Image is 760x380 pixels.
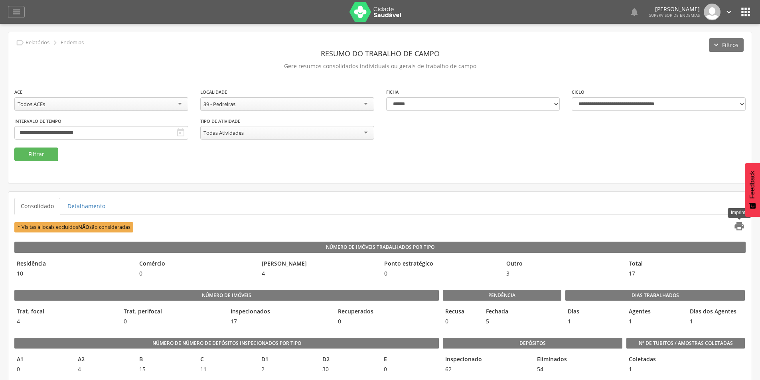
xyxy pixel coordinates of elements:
[626,260,745,269] legend: Total
[320,355,377,364] legend: D2
[14,355,71,364] legend: A1
[484,307,520,317] legend: Fechada
[626,317,683,325] span: 1
[121,307,224,317] legend: Trat. perifocal
[78,224,89,230] b: NÃO
[61,39,84,46] p: Endemias
[14,118,61,124] label: Intervalo de Tempo
[8,6,25,18] a: 
[630,4,639,20] a: 
[687,317,744,325] span: 1
[382,260,500,269] legend: Ponto estratégico
[626,307,683,317] legend: Agentes
[649,12,700,18] span: Supervisor de Endemias
[14,260,133,269] legend: Residência
[381,355,438,364] legend: E
[535,365,622,373] span: 54
[14,338,439,349] legend: Número de Número de Depósitos Inspecionados por Tipo
[176,128,186,138] i: 
[61,198,112,215] a: Detalhamento
[504,270,622,278] span: 3
[198,355,255,364] legend: C
[443,365,531,373] span: 62
[745,163,760,217] button: Feedback - Mostrar pesquisa
[228,307,331,317] legend: Inspecionados
[14,290,439,301] legend: Número de imóveis
[724,4,733,20] a: 
[259,365,316,373] span: 2
[121,317,224,325] span: 0
[12,7,21,17] i: 
[739,6,752,18] i: 
[626,355,633,364] legend: Coletadas
[14,317,117,325] span: 4
[443,317,480,325] span: 0
[626,338,745,349] legend: Nº de Tubitos / Amostras coletadas
[382,270,500,278] span: 0
[336,307,438,317] legend: Recuperados
[14,307,117,317] legend: Trat. focal
[200,118,240,124] label: Tipo de Atividade
[75,365,132,373] span: 4
[535,355,622,364] legend: Eliminados
[565,317,622,325] span: 1
[484,317,520,325] span: 5
[14,242,746,253] legend: Número de Imóveis Trabalhados por Tipo
[504,260,622,269] legend: Outro
[51,38,59,47] i: 
[626,365,633,373] span: 1
[14,270,133,278] span: 10
[565,290,745,301] legend: Dias Trabalhados
[259,270,378,278] span: 4
[14,61,746,72] p: Gere resumos consolidados individuais ou gerais de trabalho de campo
[137,355,194,364] legend: B
[734,221,745,232] i: 
[649,6,700,12] p: [PERSON_NAME]
[18,100,45,108] div: Todos ACEs
[198,365,255,373] span: 11
[137,270,255,278] span: 0
[572,89,584,95] label: Ciclo
[381,365,438,373] span: 0
[26,39,49,46] p: Relatórios
[630,7,639,17] i: 
[709,38,744,52] button: Filtros
[137,365,194,373] span: 15
[14,148,58,161] button: Filtrar
[687,307,744,317] legend: Dias dos Agentes
[14,46,746,61] header: Resumo do Trabalho de Campo
[14,198,60,215] a: Consolidado
[259,355,316,364] legend: D1
[626,270,745,278] span: 17
[749,171,756,199] span: Feedback
[443,307,480,317] legend: Recusa
[137,260,255,269] legend: Comércio
[14,222,133,232] span: * Visitas à locais excluídos são consideradas
[728,208,751,217] div: Imprimir
[14,365,71,373] span: 0
[203,129,244,136] div: Todas Atividades
[200,89,227,95] label: Localidade
[75,355,132,364] legend: A2
[386,89,399,95] label: Ficha
[443,290,561,301] legend: Pendência
[203,100,235,108] div: 39 - Pedreiras
[729,221,745,234] a: Imprimir
[565,307,622,317] legend: Dias
[724,8,733,16] i: 
[14,89,22,95] label: ACE
[259,260,378,269] legend: [PERSON_NAME]
[443,355,531,364] legend: Inspecionado
[320,365,377,373] span: 30
[228,317,331,325] span: 17
[336,317,438,325] span: 0
[16,38,24,47] i: 
[443,338,622,349] legend: Depósitos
